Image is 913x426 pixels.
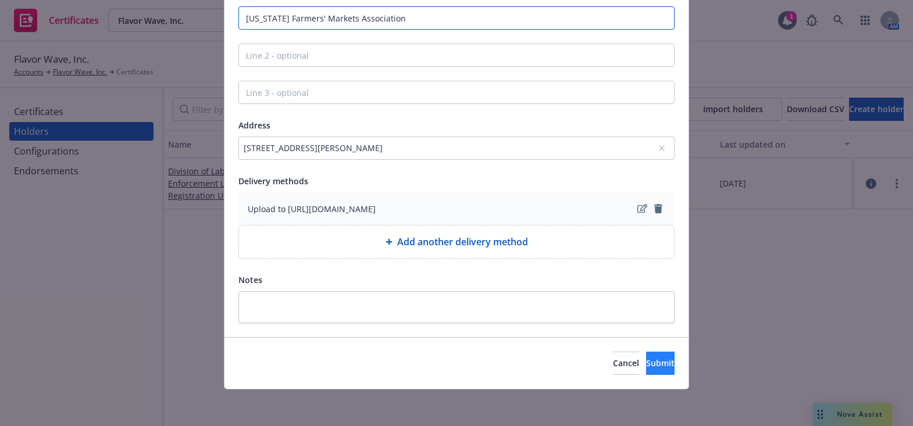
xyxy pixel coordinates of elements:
div: [STREET_ADDRESS][PERSON_NAME] [244,142,658,154]
button: Submit [646,352,675,375]
span: Add another delivery method [397,235,528,249]
span: Cancel [613,357,639,368]
span: Upload to [URL][DOMAIN_NAME] [248,203,376,215]
input: Line 2 - optional [238,44,675,67]
span: Submit [646,357,675,368]
button: Cancel [613,352,639,375]
span: Notes [238,274,262,285]
div: Add another delivery method [238,225,675,259]
span: Delivery methods [238,176,308,187]
a: edit [635,202,649,216]
input: Line 1 [238,6,675,30]
input: Line 3 - optional [238,81,675,104]
a: remove [651,202,665,216]
span: Address [238,120,270,131]
button: [STREET_ADDRESS][PERSON_NAME] [238,137,675,160]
